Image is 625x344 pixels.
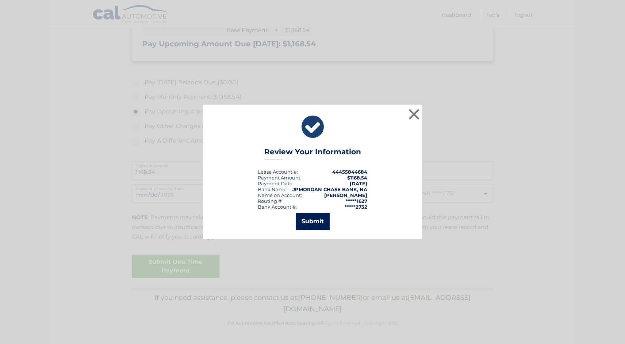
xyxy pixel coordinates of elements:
[347,175,367,181] span: $1168.54
[258,198,283,204] div: Routing #:
[407,107,421,121] button: ×
[258,181,292,186] span: Payment Date
[332,169,367,175] strong: 44455844684
[258,186,288,192] div: Bank Name:
[292,186,367,192] strong: JPMORGAN CHASE BANK, NA
[258,169,298,175] div: Lease Account #:
[258,204,297,210] div: Bank Account #:
[296,213,330,230] button: Submit
[258,175,302,181] div: Payment Amount:
[324,192,367,198] strong: [PERSON_NAME]
[258,192,302,198] div: Name on Account:
[350,181,367,186] span: [DATE]
[264,147,361,160] h3: Review Your Information
[258,181,294,186] div: :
